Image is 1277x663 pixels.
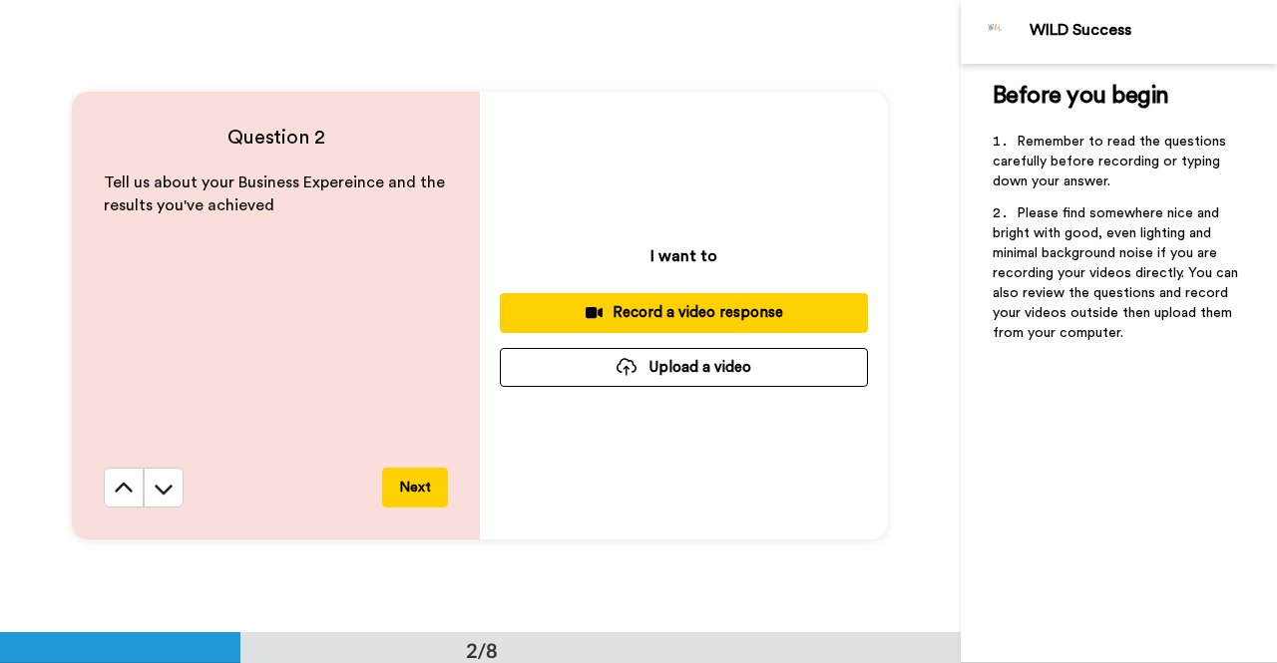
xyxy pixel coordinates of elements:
img: Profile Image [972,8,1020,56]
div: WILD Success [1030,21,1276,40]
button: Upload a video [500,348,868,387]
span: Remember to read the questions carefully before recording or typing down your answer. [993,135,1230,188]
div: Record a video response [516,302,852,323]
span: Before you begin [993,84,1169,108]
span: Please find somewhere nice and bright with good, even lighting and minimal background noise if yo... [993,206,1242,340]
button: Next [382,468,448,507]
h4: Question 2 [104,124,448,152]
button: Record a video response [500,293,868,332]
span: Tell us about your Business Expereince and the results you've achieved [104,174,449,213]
p: I want to [650,244,717,268]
